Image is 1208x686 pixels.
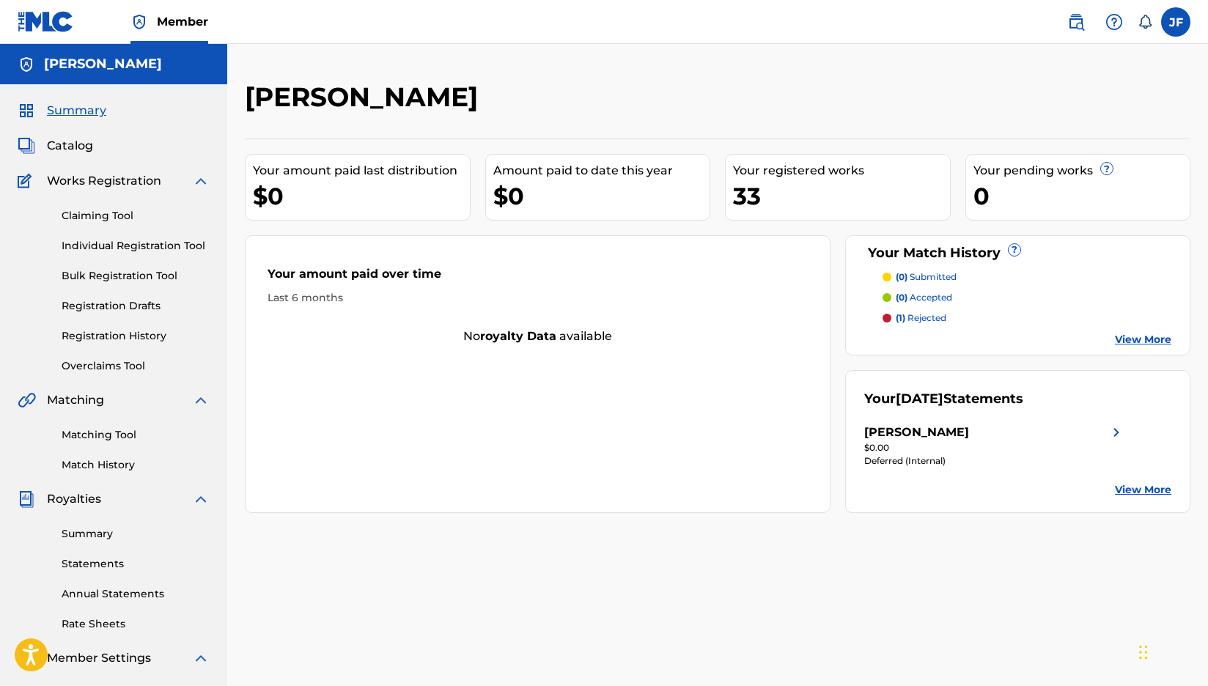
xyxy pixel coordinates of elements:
[896,312,905,323] span: (1)
[62,427,210,443] a: Matching Tool
[864,424,969,441] div: [PERSON_NAME]
[157,13,208,30] span: Member
[1067,13,1085,31] img: search
[1105,13,1123,31] img: help
[18,391,36,409] img: Matching
[47,172,161,190] span: Works Registration
[62,298,210,314] a: Registration Drafts
[864,454,1125,468] div: Deferred (Internal)
[62,586,210,602] a: Annual Statements
[733,180,950,213] div: 33
[493,180,710,213] div: $0
[1161,7,1190,37] div: User Menu
[896,391,943,407] span: [DATE]
[47,102,106,119] span: Summary
[253,180,470,213] div: $0
[1108,424,1125,441] img: right chevron icon
[192,172,210,190] img: expand
[896,271,907,282] span: (0)
[864,441,1125,454] div: $0.00
[47,391,104,409] span: Matching
[62,238,210,254] a: Individual Registration Tool
[62,208,210,224] a: Claiming Tool
[1061,7,1091,37] a: Public Search
[62,616,210,632] a: Rate Sheets
[1101,163,1113,174] span: ?
[18,137,93,155] a: CatalogCatalog
[44,56,162,73] h5: John Files
[245,81,485,114] h2: [PERSON_NAME]
[1100,7,1129,37] div: Help
[192,391,210,409] img: expand
[253,162,470,180] div: Your amount paid last distribution
[18,11,74,32] img: MLC Logo
[192,649,210,667] img: expand
[47,490,101,508] span: Royalties
[733,162,950,180] div: Your registered works
[62,328,210,344] a: Registration History
[480,329,556,343] strong: royalty data
[62,526,210,542] a: Summary
[1135,616,1208,686] iframe: Chat Widget
[973,180,1190,213] div: 0
[896,311,946,325] p: rejected
[62,358,210,374] a: Overclaims Tool
[1115,482,1171,498] a: View More
[883,311,1171,325] a: (1) rejected
[18,172,37,190] img: Works Registration
[883,291,1171,304] a: (0) accepted
[18,102,35,119] img: Summary
[62,268,210,284] a: Bulk Registration Tool
[18,490,35,508] img: Royalties
[896,291,952,304] p: accepted
[18,137,35,155] img: Catalog
[1167,451,1208,572] iframe: Resource Center
[18,56,35,73] img: Accounts
[47,649,151,667] span: Member Settings
[1009,244,1020,256] span: ?
[268,265,808,290] div: Your amount paid over time
[864,389,1023,409] div: Your Statements
[883,270,1171,284] a: (0) submitted
[246,328,830,345] div: No available
[192,490,210,508] img: expand
[1115,332,1171,347] a: View More
[864,243,1171,263] div: Your Match History
[896,270,957,284] p: submitted
[493,162,710,180] div: Amount paid to date this year
[18,102,106,119] a: SummarySummary
[973,162,1190,180] div: Your pending works
[62,457,210,473] a: Match History
[130,13,148,31] img: Top Rightsholder
[1138,15,1152,29] div: Notifications
[47,137,93,155] span: Catalog
[62,556,210,572] a: Statements
[268,290,808,306] div: Last 6 months
[896,292,907,303] span: (0)
[864,424,1125,468] a: [PERSON_NAME]right chevron icon$0.00Deferred (Internal)
[1139,630,1148,674] div: Drag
